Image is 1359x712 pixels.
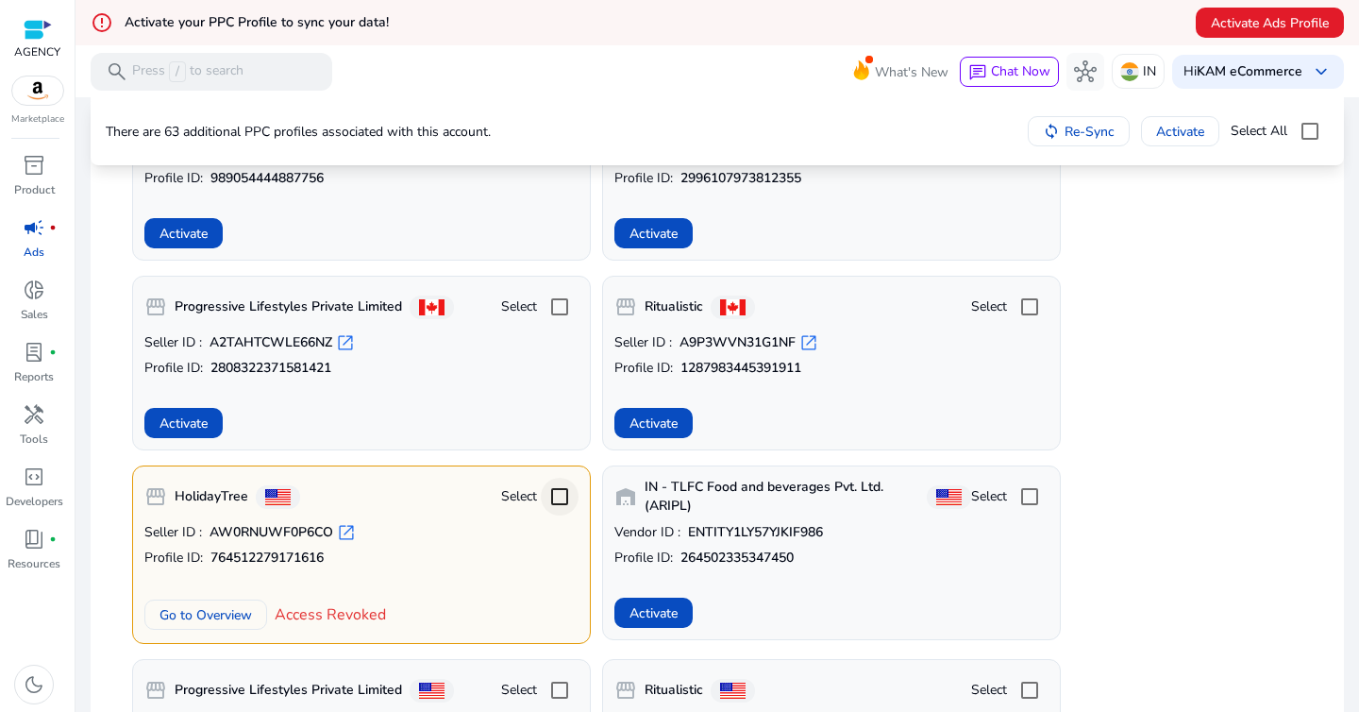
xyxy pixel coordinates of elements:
p: AGENCY [14,43,60,60]
b: 764512279171616 [210,549,324,568]
b: 989054444887756 [210,169,324,188]
span: Profile ID: [614,359,673,378]
p: Hi [1183,65,1302,78]
p: Product [14,181,55,198]
span: Chat Now [991,62,1050,80]
span: storefront [144,679,167,702]
span: Seller ID : [144,333,202,352]
b: 2808322371581421 [210,359,331,378]
span: dark_mode [23,673,45,696]
b: A2TAHTCWLE66NZ [210,333,332,352]
span: Select [501,487,537,506]
button: Activate [144,408,223,438]
span: What's New [875,56,948,89]
span: / [169,61,186,82]
span: Profile ID: [144,169,203,188]
span: open_in_new [799,333,818,352]
span: Profile ID: [614,549,673,568]
p: Ads [24,244,44,261]
span: Activate [159,224,208,244]
span: Select [501,297,537,316]
button: Activate [614,598,693,628]
span: campaign [23,216,45,239]
img: amazon.svg [12,76,63,105]
span: fiber_manual_record [49,348,57,356]
h5: Activate your PPC Profile to sync your data! [125,15,389,31]
span: code_blocks [23,466,45,488]
b: A9P3WVN31G1NF [679,333,796,352]
b: 1287983445391911 [680,359,801,378]
p: Sales [21,306,48,323]
span: Select [971,297,1007,316]
span: Profile ID: [614,169,673,188]
button: Activate Ads Profile [1196,8,1344,38]
button: Re-Sync [1028,116,1130,146]
button: chatChat Now [960,57,1059,87]
span: Select [501,681,537,700]
b: ENTITY1LY57YJKIF986 [688,523,823,542]
span: Access Revoked [275,603,386,626]
b: Progressive Lifestyles Private Limited [175,681,402,700]
span: Activate [629,603,678,623]
span: inventory_2 [23,154,45,177]
p: IN [1143,55,1156,88]
span: handyman [23,403,45,426]
b: Progressive Lifestyles Private Limited [175,297,402,316]
b: KAM eCommerce [1197,62,1302,80]
span: Go to Overview [159,605,252,625]
span: Activate Ads Profile [1211,13,1329,33]
span: storefront [144,485,167,508]
span: Activate [629,414,678,433]
p: Developers [6,493,63,510]
p: Press to search [132,61,243,82]
span: warehouse [614,485,637,508]
p: Marketplace [11,112,64,127]
b: Ritualistic [645,681,703,700]
b: 264502335347450 [680,549,794,568]
p: Tools [20,431,48,448]
button: Activate [614,218,693,248]
span: chat [968,63,987,82]
span: Activate [159,414,208,433]
span: donut_small [23,279,45,301]
span: storefront [144,296,167,318]
b: Ritualistic [645,297,703,316]
span: Profile ID: [144,359,203,378]
mat-icon: sync [1043,123,1060,140]
b: 2996107973812355 [680,169,801,188]
b: HolidayTree [175,487,248,506]
mat-icon: error_outline [91,11,113,34]
span: Seller ID : [144,523,202,542]
span: open_in_new [337,523,356,542]
span: Select [971,681,1007,700]
button: hub [1066,53,1104,91]
span: fiber_manual_record [49,535,57,543]
span: keyboard_arrow_down [1310,60,1333,83]
span: search [106,60,128,83]
span: Re-Sync [1065,122,1115,142]
span: Select All [1231,122,1287,141]
span: Seller ID : [614,333,672,352]
button: Activate [614,408,693,438]
span: book_4 [23,528,45,551]
span: Activate [629,224,678,244]
button: Activate [144,218,223,248]
b: AW0RNUWF0P6CO [210,523,333,542]
span: Profile ID: [144,549,203,568]
p: There are 63 additional PPC profiles associated with this account. [106,123,491,142]
span: hub [1074,60,1097,83]
span: Select [971,487,1007,506]
p: Reports [14,368,54,385]
span: lab_profile [23,341,45,364]
button: Activate [1141,116,1219,146]
p: Resources [8,555,60,572]
img: in.svg [1120,62,1139,81]
span: Vendor ID : [614,523,680,542]
span: storefront [614,296,637,318]
b: IN - TLFC Food and beverages Pvt. Ltd. (ARIPL) [645,478,919,516]
span: fiber_manual_record [49,224,57,231]
span: storefront [614,679,637,702]
button: Go to Overview [144,600,267,630]
span: open_in_new [336,333,355,352]
span: Activate [1156,122,1204,142]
